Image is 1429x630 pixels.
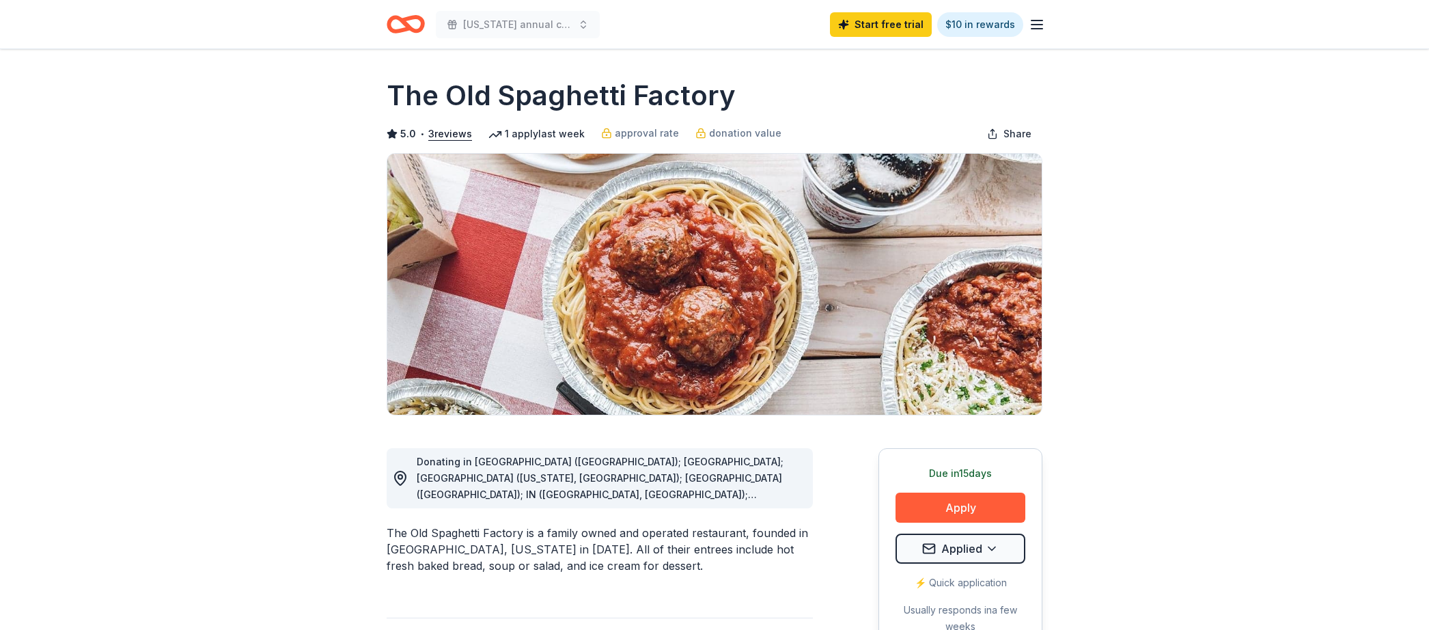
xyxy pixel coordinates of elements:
a: $10 in rewards [937,12,1023,37]
div: ⚡️ Quick application [896,575,1025,591]
span: • [420,128,425,139]
div: The Old Spaghetti Factory is a family owned and operated restaurant, founded in [GEOGRAPHIC_DATA]... [387,525,813,574]
button: 3reviews [428,126,472,142]
button: Share [976,120,1042,148]
button: Apply [896,493,1025,523]
span: [US_STATE] annual conference [463,16,572,33]
span: donation value [709,125,781,141]
div: 1 apply last week [488,126,585,142]
button: Applied [896,534,1025,564]
button: [US_STATE] annual conference [436,11,600,38]
a: Home [387,8,425,40]
a: Start free trial [830,12,932,37]
span: approval rate [615,125,679,141]
a: donation value [695,125,781,141]
span: 5.0 [400,126,416,142]
img: Image for The Old Spaghetti Factory [387,154,1042,415]
div: Due in 15 days [896,465,1025,482]
span: Applied [941,540,982,558]
span: Share [1003,126,1031,142]
a: approval rate [601,125,679,141]
h1: The Old Spaghetti Factory [387,77,736,115]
